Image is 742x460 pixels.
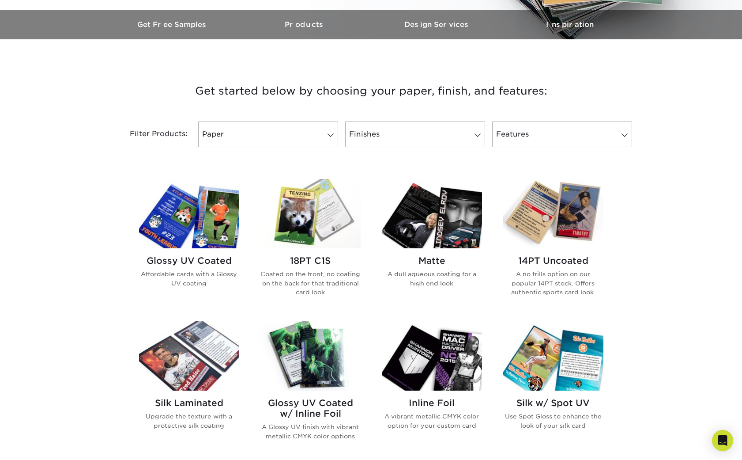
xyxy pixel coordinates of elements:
a: Silk w/ Spot UV Trading Cards Silk w/ Spot UV Use Spot Gloss to enhance the look of your silk card [503,321,603,455]
p: Upgrade the texture with a protective silk coating [139,412,239,430]
h3: Get started below by choosing your paper, finish, and features: [113,71,629,111]
img: Silk w/ Spot UV Trading Cards [503,321,603,391]
p: A dull aqueous coating for a high end look [382,270,482,288]
img: Glossy UV Coated Trading Cards [139,179,239,248]
p: Coated on the front, no coating on the back for that traditional card look [260,270,361,297]
a: Design Services [371,10,504,39]
h2: Glossy UV Coated [139,255,239,266]
a: Finishes [345,122,485,147]
a: 18PT C1S Trading Cards 18PT C1S Coated on the front, no coating on the back for that traditional ... [260,179,361,311]
a: Glossy UV Coated w/ Inline Foil Trading Cards Glossy UV Coated w/ Inline Foil A Glossy UV finish ... [260,321,361,455]
h2: Silk w/ Spot UV [503,398,603,408]
h3: Inspiration [504,20,636,29]
h2: Silk Laminated [139,398,239,408]
img: Glossy UV Coated w/ Inline Foil Trading Cards [260,321,361,391]
div: Open Intercom Messenger [712,430,733,451]
div: Filter Products: [106,122,195,147]
h3: Get Free Samples [106,20,239,29]
a: Matte Trading Cards Matte A dull aqueous coating for a high end look [382,179,482,311]
a: Paper [198,122,338,147]
img: Matte Trading Cards [382,179,482,248]
h3: Design Services [371,20,504,29]
img: 14PT Uncoated Trading Cards [503,179,603,248]
a: 14PT Uncoated Trading Cards 14PT Uncoated A no frills option on our popular 14PT stock. Offers au... [503,179,603,311]
a: Get Free Samples [106,10,239,39]
a: Inline Foil Trading Cards Inline Foil A vibrant metallic CMYK color option for your custom card [382,321,482,455]
h2: 18PT C1S [260,255,361,266]
p: Affordable cards with a Glossy UV coating [139,270,239,288]
h2: Glossy UV Coated w/ Inline Foil [260,398,361,419]
a: Silk Laminated Trading Cards Silk Laminated Upgrade the texture with a protective silk coating [139,321,239,455]
h2: Inline Foil [382,398,482,408]
p: A Glossy UV finish with vibrant metallic CMYK color options [260,422,361,441]
a: Features [492,122,632,147]
h3: Products [239,20,371,29]
h2: 14PT Uncoated [503,255,603,266]
img: 18PT C1S Trading Cards [260,179,361,248]
img: Inline Foil Trading Cards [382,321,482,391]
a: Glossy UV Coated Trading Cards Glossy UV Coated Affordable cards with a Glossy UV coating [139,179,239,311]
p: Use Spot Gloss to enhance the look of your silk card [503,412,603,430]
h2: Matte [382,255,482,266]
p: A no frills option on our popular 14PT stock. Offers authentic sports card look. [503,270,603,297]
a: Inspiration [504,10,636,39]
a: Products [239,10,371,39]
img: Silk Laminated Trading Cards [139,321,239,391]
p: A vibrant metallic CMYK color option for your custom card [382,412,482,430]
